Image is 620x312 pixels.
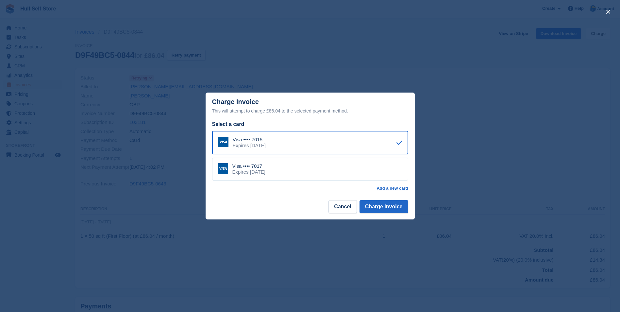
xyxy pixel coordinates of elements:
div: Charge Invoice [212,98,408,115]
div: Visa •••• 7015 [233,137,266,143]
div: Expires [DATE] [233,143,266,148]
button: close [603,7,613,17]
img: Visa Logo [218,137,228,147]
button: Cancel [328,200,357,213]
div: Select a card [212,120,408,128]
button: Charge Invoice [360,200,408,213]
div: This will attempt to charge £86.04 to the selected payment method. [212,107,408,115]
img: Visa Logo [218,163,228,174]
div: Expires [DATE] [232,169,265,175]
a: Add a new card [377,186,408,191]
div: Visa •••• 7017 [232,163,265,169]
